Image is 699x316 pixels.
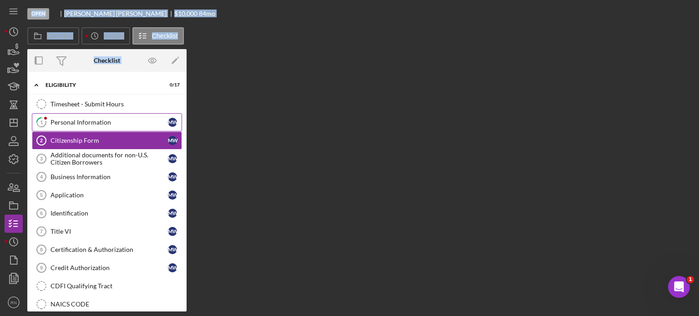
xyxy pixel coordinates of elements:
[51,137,168,144] div: Citizenship Form
[27,27,79,45] button: Overview
[32,259,182,277] a: 9Credit AuthorizationMW
[51,228,168,235] div: Title VI
[51,264,168,271] div: Credit Authorization
[168,154,177,163] div: M W
[40,229,43,234] tspan: 7
[168,263,177,272] div: M W
[47,32,73,40] label: Overview
[51,100,182,108] div: Timesheet - Submit Hours
[27,8,49,20] div: Open
[51,151,168,166] div: Additional documents for non-U.S. Citizen Borrowers
[168,191,177,200] div: M W
[32,295,182,313] a: NAICS CODE
[163,82,180,88] div: 0 / 17
[64,10,174,17] div: [PERSON_NAME] [PERSON_NAME]
[32,204,182,222] a: 6IdentificationMW
[168,227,177,236] div: M W
[168,136,177,145] div: M W
[687,276,694,283] span: 1
[32,186,182,204] a: 5ApplicationMW
[51,191,168,199] div: Application
[32,241,182,259] a: 8Certification & AuthorizationMW
[40,138,43,143] tspan: 2
[46,82,157,88] div: Eligibility
[668,276,690,298] iframe: Intercom live chat
[168,209,177,218] div: M W
[32,277,182,295] a: CDFI Qualifying Tract
[51,119,168,126] div: Personal Information
[32,150,182,168] a: 3Additional documents for non-U.S. Citizen BorrowersMW
[40,211,43,216] tspan: 6
[32,95,182,113] a: Timesheet - Submit Hours
[10,300,17,305] text: RN
[32,222,182,241] a: 7Title VIMW
[51,282,182,290] div: CDFI Qualifying Tract
[51,301,182,308] div: NAICS CODE
[32,113,182,131] a: 1Personal InformationMW
[40,174,43,180] tspan: 4
[32,168,182,186] a: 4Business InformationMW
[104,32,124,40] label: Activity
[152,32,178,40] label: Checklist
[168,245,177,254] div: M W
[132,27,184,45] button: Checklist
[32,131,182,150] a: 2Citizenship FormMW
[40,247,43,252] tspan: 8
[5,293,23,311] button: RN
[199,10,215,17] div: 84 mo
[40,156,43,161] tspan: 3
[51,246,168,253] div: Certification & Authorization
[51,173,168,181] div: Business Information
[174,10,198,17] span: $10,000
[81,27,130,45] button: Activity
[51,210,168,217] div: Identification
[40,265,43,271] tspan: 9
[94,57,120,64] div: Checklist
[40,192,43,198] tspan: 5
[40,119,43,125] tspan: 1
[168,118,177,127] div: M W
[168,172,177,181] div: M W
